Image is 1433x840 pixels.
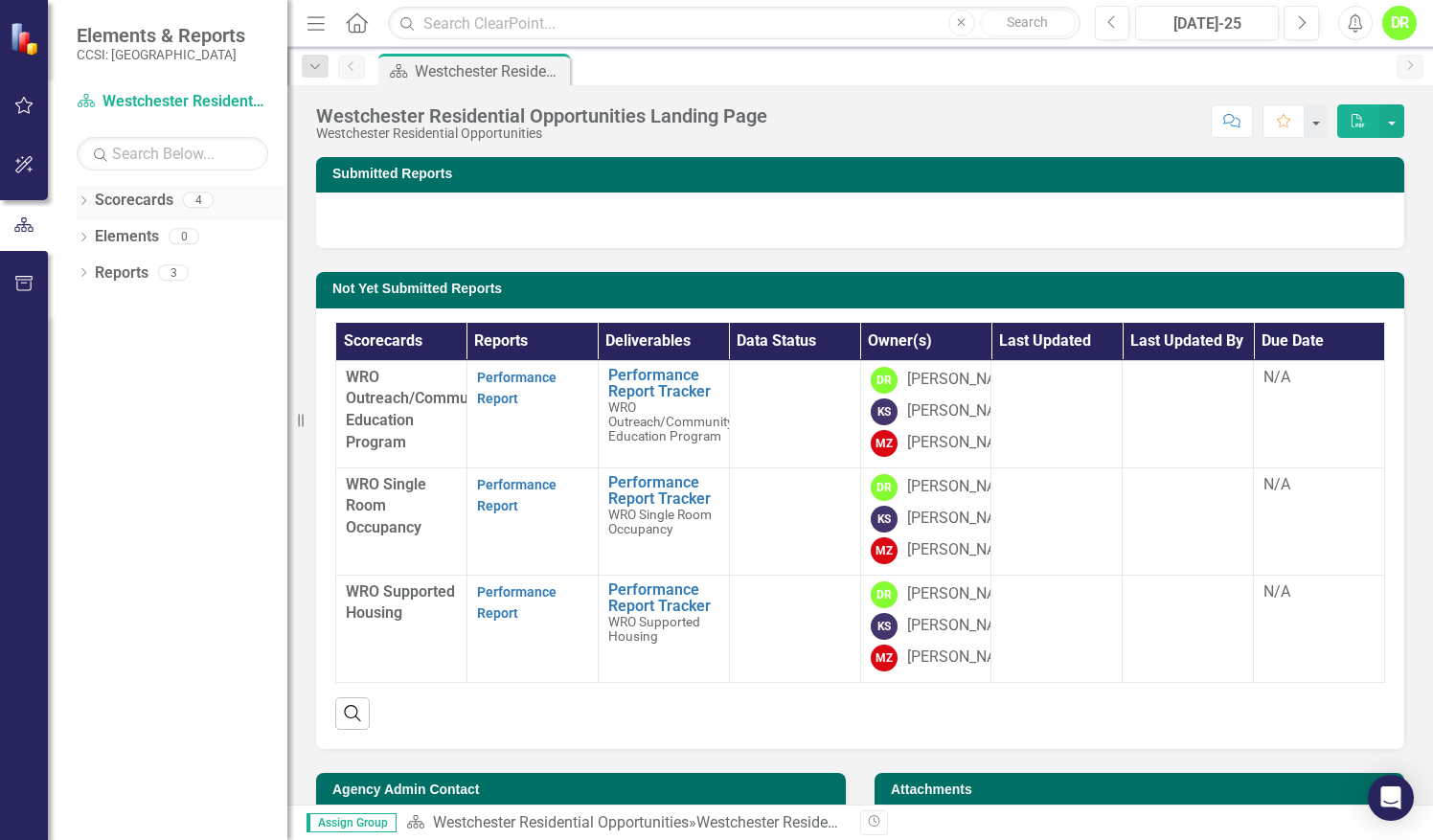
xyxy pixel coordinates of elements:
a: Performance Report Tracker [608,367,733,400]
div: [PERSON_NAME] [907,583,1022,605]
div: MZ [871,537,898,564]
a: Performance Report [477,584,557,622]
div: [PERSON_NAME] [907,476,1022,498]
div: MZ [871,430,898,457]
button: Search [980,10,1076,36]
div: [PERSON_NAME] [907,539,1022,561]
a: Westchester Residential Opportunities [77,91,268,113]
div: [PERSON_NAME] [907,508,1022,530]
div: DR [871,581,898,608]
div: DR [871,367,898,394]
div: KS [871,613,898,640]
span: WRO Single Room Occupancy [346,475,426,537]
div: Westchester Residential Opportunities Landing Page [696,813,1050,831]
h3: Submitted Reports [332,167,1395,181]
span: Elements & Reports [77,24,245,47]
a: Performance Report Tracker [608,474,719,508]
div: [DATE]-25 [1142,12,1272,35]
div: [PERSON_NAME] [907,400,1022,422]
div: MZ [871,645,898,671]
div: [PERSON_NAME] [907,369,1022,391]
div: 3 [158,264,189,281]
div: [PERSON_NAME] [907,615,1022,637]
div: N/A [1263,367,1375,389]
img: ClearPoint Strategy [10,22,43,56]
input: Search ClearPoint... [388,7,1080,40]
small: CCSI: [GEOGRAPHIC_DATA] [77,47,245,62]
span: WRO Supported Housing [346,582,455,623]
td: Double-Click to Edit [729,575,860,682]
div: Westchester Residential Opportunities Landing Page [316,105,767,126]
div: [PERSON_NAME] [907,432,1022,454]
span: WRO Outreach/Community Education Program [346,368,493,452]
div: Westchester Residential Opportunities [316,126,767,141]
div: KS [871,398,898,425]
div: 0 [169,229,199,245]
a: Reports [95,262,148,284]
span: WRO Supported Housing [608,614,700,644]
h3: Attachments [891,783,1395,797]
input: Search Below... [77,137,268,170]
h3: Agency Admin Contact [332,783,836,797]
div: Westchester Residential Opportunities Landing Page [415,59,565,83]
div: DR [871,474,898,501]
span: Search [1007,14,1048,30]
td: Double-Click to Edit [729,360,860,467]
div: N/A [1263,474,1375,496]
div: KS [871,506,898,533]
td: Double-Click to Edit Right Click for Context Menu [598,467,729,575]
button: DR [1382,6,1417,40]
div: Open Intercom Messenger [1368,775,1414,821]
a: Performance Report Tracker [608,581,719,615]
div: » [406,812,846,834]
td: Double-Click to Edit Right Click for Context Menu [598,360,729,467]
td: Double-Click to Edit [729,467,860,575]
div: [PERSON_NAME] [907,647,1022,669]
div: N/A [1263,581,1375,603]
div: 4 [183,193,214,209]
button: [DATE]-25 [1135,6,1279,40]
span: WRO Single Room Occupancy [608,507,712,536]
a: Elements [95,226,159,248]
span: WRO Outreach/Community Education Program [608,399,733,443]
span: Assign Group [307,813,397,832]
h3: Not Yet Submitted Reports [332,282,1395,296]
a: Performance Report [477,370,557,407]
a: Scorecards [95,190,173,212]
a: Westchester Residential Opportunities [433,813,689,831]
td: Double-Click to Edit Right Click for Context Menu [598,575,729,682]
a: Performance Report [477,477,557,514]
